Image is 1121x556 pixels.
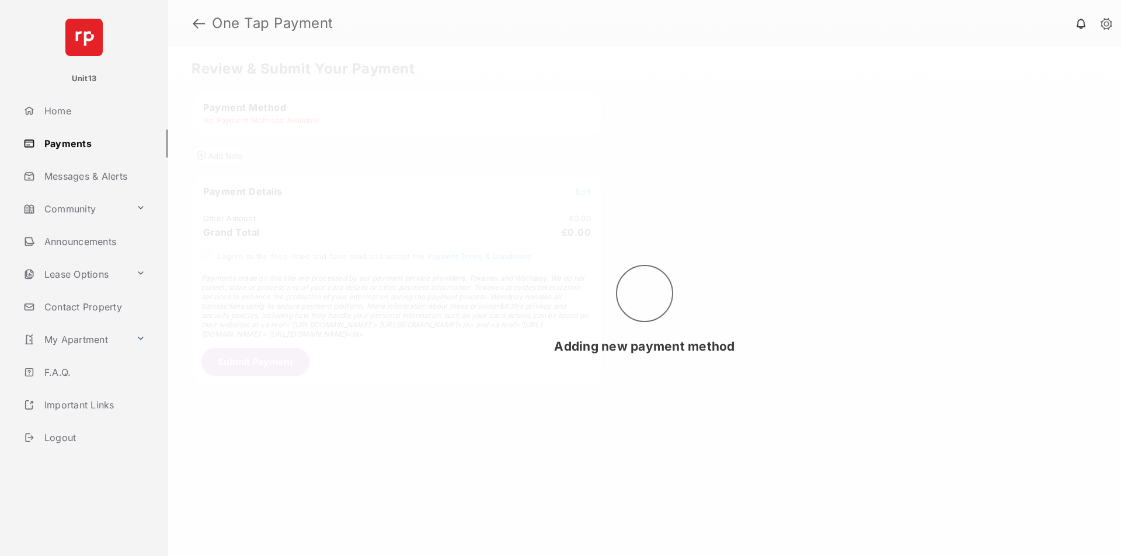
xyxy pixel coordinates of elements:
a: Logout [19,424,168,452]
a: Announcements [19,228,168,256]
img: svg+xml;base64,PHN2ZyB4bWxucz0iaHR0cDovL3d3dy53My5vcmcvMjAwMC9zdmciIHdpZHRoPSI2NCIgaGVpZ2h0PSI2NC... [65,19,103,56]
strong: One Tap Payment [212,16,333,30]
a: F.A.Q. [19,358,168,386]
a: Lease Options [19,260,131,288]
a: My Apartment [19,326,131,354]
a: Home [19,97,168,125]
p: Unit13 [72,73,97,85]
a: Community [19,195,131,223]
a: Important Links [19,391,150,419]
a: Payments [19,130,168,158]
span: Adding new payment method [554,339,734,354]
a: Messages & Alerts [19,162,168,190]
a: Contact Property [19,293,168,321]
